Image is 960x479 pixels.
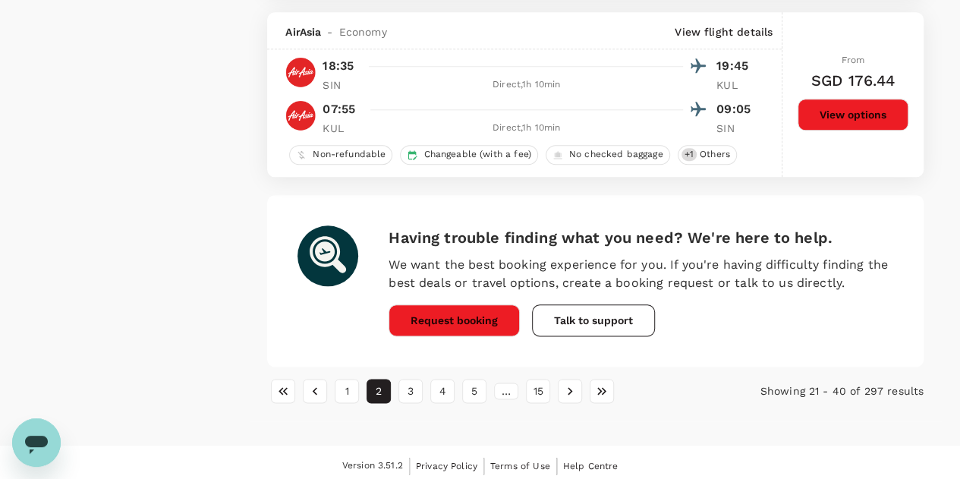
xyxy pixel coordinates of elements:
[400,145,537,165] div: Changeable (with a fee)
[303,379,327,403] button: Go to previous page
[285,24,321,39] span: AirAsia
[285,100,316,131] img: AK
[842,55,865,65] span: From
[490,458,550,474] a: Terms of Use
[563,148,669,161] span: No checked baggage
[716,77,754,93] p: KUL
[526,379,550,403] button: Go to page 15
[323,121,360,136] p: KUL
[267,379,705,403] nav: pagination navigation
[323,100,355,118] p: 07:55
[694,148,736,161] span: Others
[675,24,773,39] p: View flight details
[370,77,683,93] div: Direct , 1h 10min
[811,68,895,93] h6: SGD 176.44
[590,379,614,403] button: Go to last page
[367,379,391,403] button: page 2
[335,379,359,403] button: Go to page 1
[558,379,582,403] button: Go to next page
[389,225,893,250] h6: Having trouble finding what you need? We're here to help.
[338,24,386,39] span: Economy
[289,145,392,165] div: Non-refundable
[389,256,893,292] p: We want the best booking experience for you. If you're having difficulty finding the best deals o...
[532,304,655,336] button: Talk to support
[323,57,354,75] p: 18:35
[494,383,518,399] div: …
[398,379,423,403] button: Go to page 3
[563,461,618,471] span: Help Centre
[716,121,754,136] p: SIN
[705,383,924,399] p: Showing 21 - 40 of 297 results
[323,77,360,93] p: SIN
[462,379,486,403] button: Go to page 5
[307,148,392,161] span: Non-refundable
[681,148,697,161] span: + 1
[271,379,295,403] button: Go to first page
[430,379,455,403] button: Go to page 4
[490,461,550,471] span: Terms of Use
[12,418,61,467] iframe: Button to launch messaging window
[563,458,618,474] a: Help Centre
[416,458,477,474] a: Privacy Policy
[798,99,908,131] button: View options
[416,461,477,471] span: Privacy Policy
[285,57,316,87] img: AK
[417,148,537,161] span: Changeable (with a fee)
[716,57,754,75] p: 19:45
[370,121,683,136] div: Direct , 1h 10min
[389,304,520,336] button: Request booking
[678,145,737,165] div: +1Others
[716,100,754,118] p: 09:05
[546,145,670,165] div: No checked baggage
[321,24,338,39] span: -
[342,459,403,474] span: Version 3.51.2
